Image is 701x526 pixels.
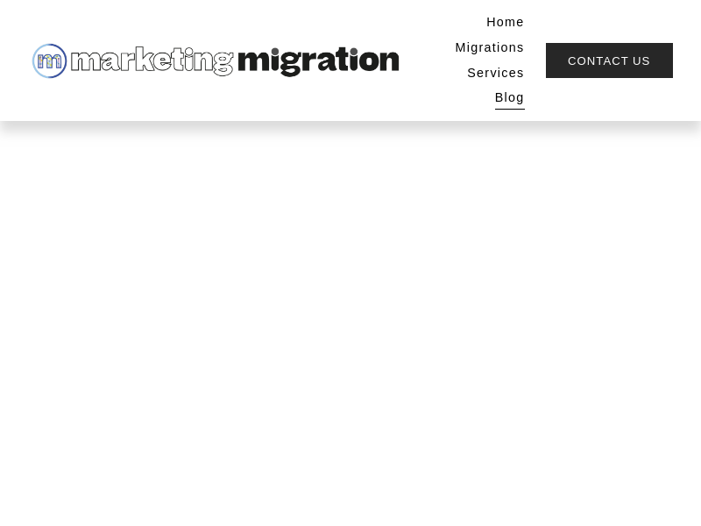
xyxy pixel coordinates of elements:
[28,39,400,82] img: Marketing Migration
[546,43,674,79] a: Contact Us
[486,11,524,36] a: Home
[456,36,525,61] a: Migrations
[467,60,524,86] a: Services
[495,86,525,111] a: Blog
